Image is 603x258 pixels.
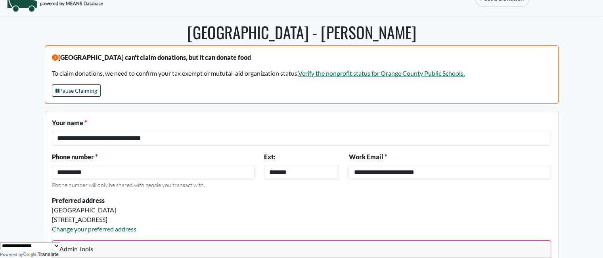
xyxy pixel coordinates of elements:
label: Work Email [348,152,387,162]
strong: Preferred address [52,197,105,204]
label: Phone number [52,152,98,162]
p: [GEOGRAPHIC_DATA] can't claim donations, but it can donate food [52,53,551,62]
label: Your name [52,118,87,128]
a: Verify the nonprofit status for Orange County Public Schools. [298,69,465,77]
div: [STREET_ADDRESS] [52,215,339,224]
a: Change your preferred address [52,225,136,233]
p: To claim donations, we need to confirm your tax exempt or mututal-aid organization status. [52,69,551,78]
img: Google Translate [23,252,38,258]
div: [GEOGRAPHIC_DATA] [52,205,339,215]
h1: [GEOGRAPHIC_DATA] - [PERSON_NAME] [45,23,559,42]
button: Pause Claiming [52,84,101,97]
small: Phone number will only be shared with people you transact with. [52,182,205,188]
label: Ext: [264,152,275,162]
a: Translate [23,252,59,257]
